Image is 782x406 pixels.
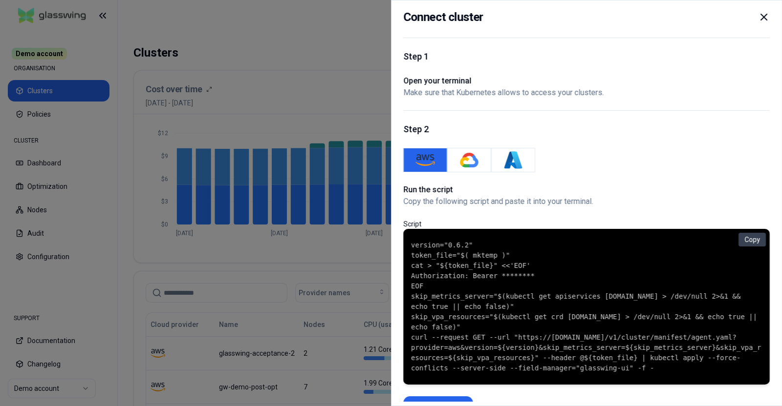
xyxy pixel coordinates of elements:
[411,240,762,373] code: version="0.6.2" token_file="$( mktemp )" cat > "${token_file}" <<'EOF' Authorization: Bearer ****...
[403,148,447,172] button: AWS
[403,219,770,229] p: Script
[415,150,435,170] img: AWS
[403,8,483,26] h2: Connect cluster
[503,150,523,170] img: Azure
[447,148,491,172] button: GKE
[403,184,770,196] h1: Run the script
[403,122,770,136] h1: Step 2
[403,87,604,99] p: Make sure that Kubernetes allows to access your clusters.
[491,148,535,172] button: Azure
[739,233,766,246] button: Copy
[403,50,770,63] h1: Step 1
[403,196,770,207] p: Copy the following script and paste it into your terminal.
[403,75,604,87] h1: Open your terminal
[459,150,479,170] img: GKE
